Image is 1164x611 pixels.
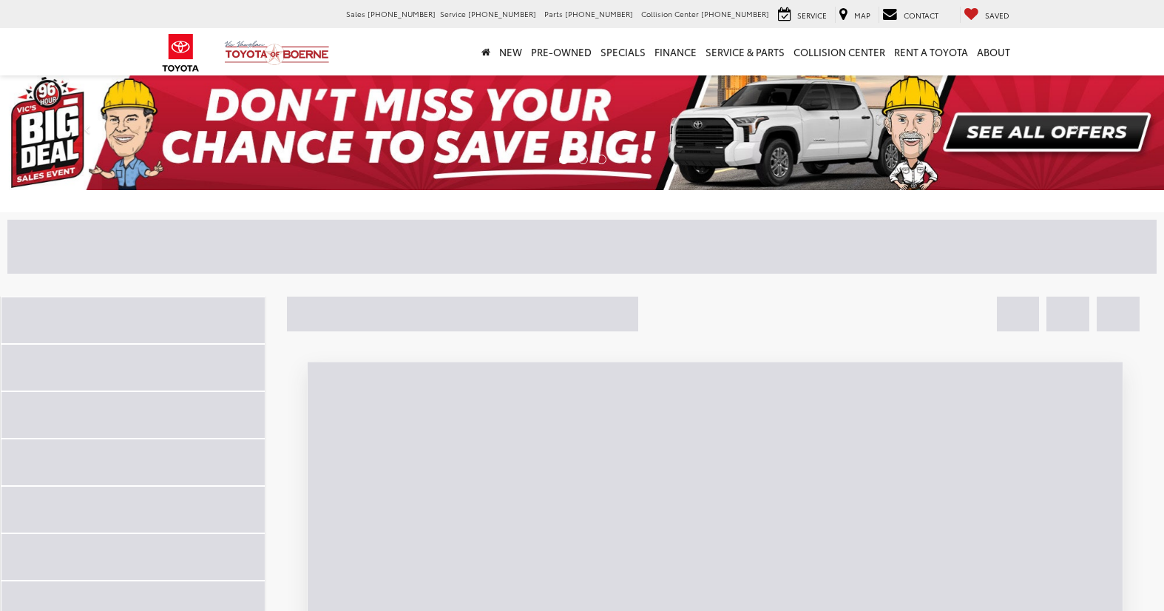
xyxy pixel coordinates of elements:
[854,10,870,21] span: Map
[153,29,209,77] img: Toyota
[495,28,527,75] a: New
[960,7,1013,23] a: My Saved Vehicles
[985,10,1009,21] span: Saved
[774,7,830,23] a: Service
[440,8,466,19] span: Service
[346,8,365,19] span: Sales
[596,28,650,75] a: Specials
[972,28,1015,75] a: About
[701,8,769,19] span: [PHONE_NUMBER]
[468,8,536,19] span: [PHONE_NUMBER]
[527,28,596,75] a: Pre-Owned
[650,28,701,75] a: Finance
[701,28,789,75] a: Service & Parts: Opens in a new tab
[797,10,827,21] span: Service
[477,28,495,75] a: Home
[890,28,972,75] a: Rent a Toyota
[879,7,942,23] a: Contact
[368,8,436,19] span: [PHONE_NUMBER]
[904,10,938,21] span: Contact
[544,8,563,19] span: Parts
[789,28,890,75] a: Collision Center
[835,7,874,23] a: Map
[565,8,633,19] span: [PHONE_NUMBER]
[641,8,699,19] span: Collision Center
[224,40,330,66] img: Vic Vaughan Toyota of Boerne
